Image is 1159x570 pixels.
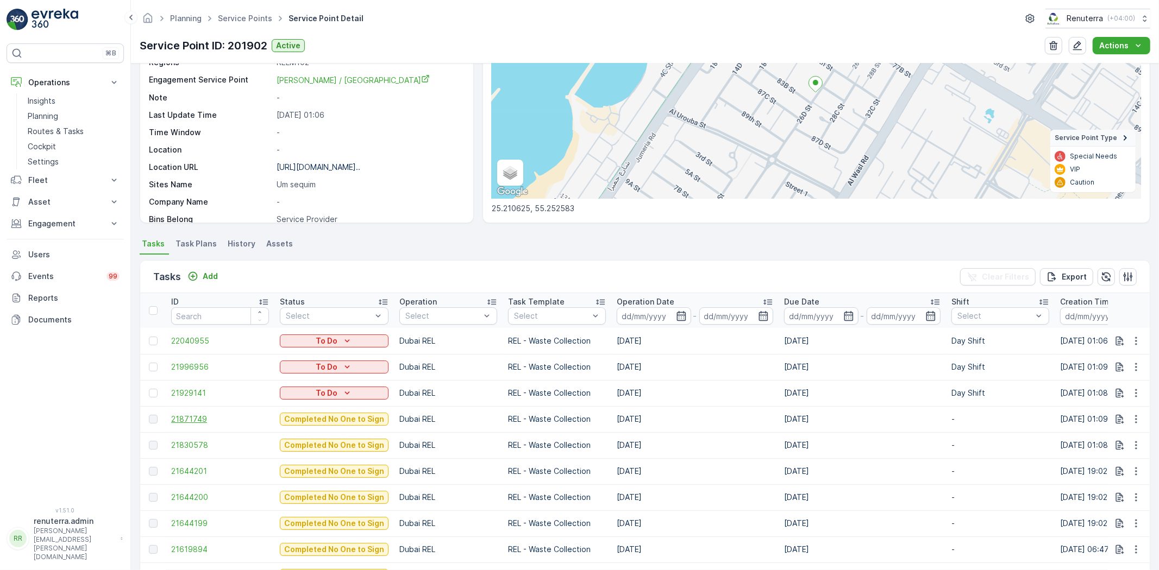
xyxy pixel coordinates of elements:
[508,440,606,451] p: REL - Waste Collection
[28,293,120,303] p: Reports
[284,466,384,477] p: Completed No One to Sign
[779,536,946,562] td: [DATE]
[784,296,819,307] p: Due Date
[779,406,946,432] td: [DATE]
[498,161,522,185] a: Layers
[171,414,269,425] a: 21871749
[951,388,1049,398] p: Day Shift
[7,191,124,213] button: Asset
[171,518,269,529] a: 21644199
[1040,268,1093,286] button: Export
[176,238,217,249] span: Task Plans
[617,307,691,325] input: dd/mm/yyyy
[508,492,606,503] p: REL - Waste Collection
[28,218,102,229] p: Engagement
[951,362,1049,372] p: Day Shift
[779,380,946,406] td: [DATE]
[171,335,269,346] a: 22040955
[149,197,272,207] p: Company Name
[7,213,124,235] button: Engagement
[982,271,1029,282] p: Clear Filters
[23,139,124,154] a: Cockpit
[508,335,606,346] p: REL - Waste Collection
[171,388,269,398] span: 21929141
[277,214,462,225] p: Service Provider
[1060,296,1114,307] p: Creation Time
[280,387,389,400] button: To Do
[7,287,124,309] a: Reports
[276,40,300,51] p: Active
[508,544,606,555] p: REL - Waste Collection
[34,527,115,561] p: [PERSON_NAME][EMAIL_ADDRESS][PERSON_NAME][DOMAIN_NAME]
[203,271,218,282] p: Add
[779,354,946,380] td: [DATE]
[149,363,158,371] div: Toggle Row Selected
[171,307,269,325] input: Search
[153,269,181,284] p: Tasks
[492,203,1141,214] p: 25.210625, 55.252583
[508,296,565,307] p: Task Template
[284,414,384,425] p: Completed No One to Sign
[280,465,389,478] button: Completed No One to Sign
[171,362,269,372] a: 21996956
[32,9,78,30] img: logo_light-DOdMpM7g.png
[1099,40,1129,51] p: Actions
[105,49,116,58] p: ⌘B
[611,380,779,406] td: [DATE]
[405,311,480,321] p: Select
[140,37,267,54] p: Service Point ID: 201902
[316,388,337,398] p: To Do
[149,162,272,173] p: Location URL
[1055,134,1117,142] span: Service Point Type
[1045,12,1062,24] img: Screenshot_2024-07-26_at_13.33.01.png
[7,516,124,561] button: RRrenuterra.admin[PERSON_NAME][EMAIL_ADDRESS][PERSON_NAME][DOMAIN_NAME]
[7,169,124,191] button: Fleet
[171,466,269,477] a: 21644201
[399,296,437,307] p: Operation
[286,13,366,24] span: Service Point Detail
[399,492,497,503] p: Dubai REL
[280,360,389,373] button: To Do
[7,9,28,30] img: logo
[951,440,1049,451] p: -
[28,77,102,88] p: Operations
[149,493,158,502] div: Toggle Row Selected
[28,141,56,152] p: Cockpit
[149,110,272,121] p: Last Update Time
[399,440,497,451] p: Dubai REL
[149,74,272,86] p: Engagement Service Point
[280,517,389,530] button: Completed No One to Sign
[1062,271,1087,282] p: Export
[611,406,779,432] td: [DATE]
[284,544,384,555] p: Completed No One to Sign
[1070,152,1117,161] p: Special Needs
[277,197,462,207] p: -
[951,492,1049,503] p: -
[171,440,269,451] a: 21830578
[149,214,272,225] p: Bins Belong
[779,510,946,536] td: [DATE]
[171,544,269,555] span: 21619894
[23,93,124,109] a: Insights
[779,484,946,510] td: [DATE]
[149,337,158,345] div: Toggle Row Selected
[1093,37,1150,54] button: Actions
[284,518,384,529] p: Completed No One to Sign
[277,75,430,85] span: [PERSON_NAME] / [GEOGRAPHIC_DATA]
[284,492,384,503] p: Completed No One to Sign
[316,362,337,372] p: To Do
[399,518,497,529] p: Dubai REL
[277,162,360,172] p: [URL][DOMAIN_NAME]..
[960,268,1036,286] button: Clear Filters
[951,335,1049,346] p: Day Shift
[1060,307,1135,325] input: dd/mm/yyyy
[28,249,120,260] p: Users
[951,518,1049,529] p: -
[508,414,606,425] p: REL - Waste Collection
[149,467,158,476] div: Toggle Row Selected
[951,296,969,307] p: Shift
